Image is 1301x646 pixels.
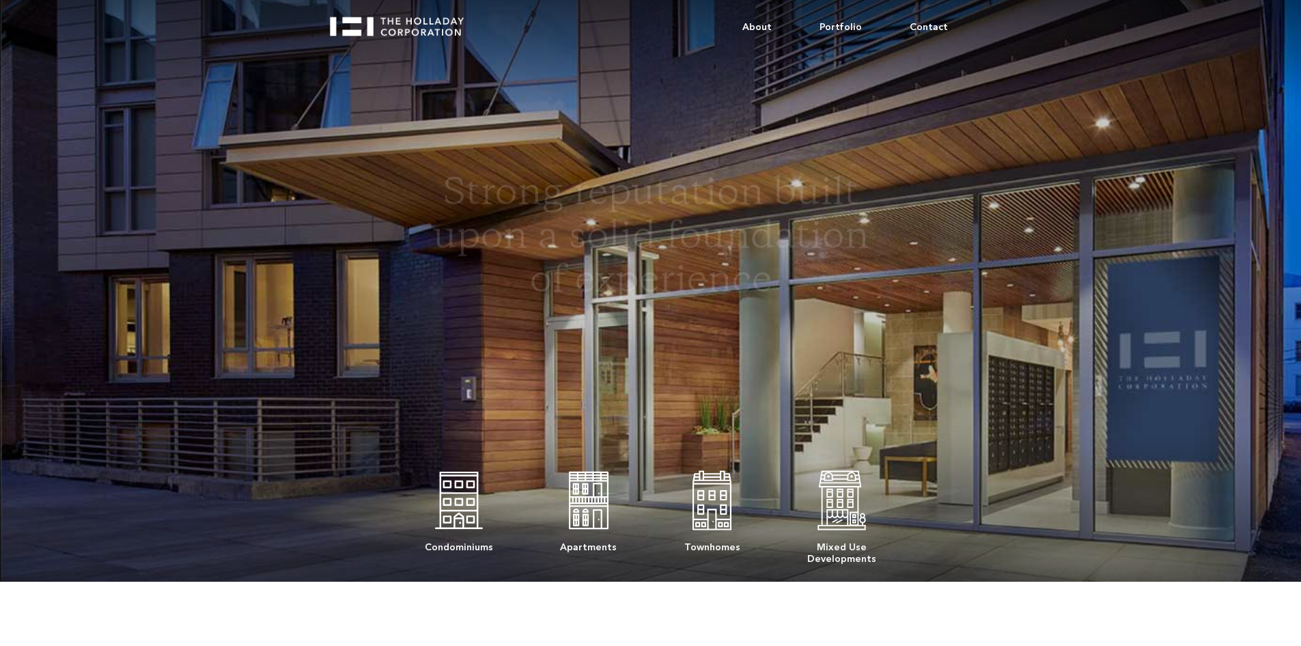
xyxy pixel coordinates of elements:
[560,535,617,553] div: Apartments
[807,535,876,565] div: Mixed Use Developments
[425,535,493,553] div: Condominiums
[684,535,740,553] div: Townhomes
[796,7,886,48] a: Portfolio
[718,7,796,48] a: About
[330,7,476,36] a: home
[886,7,972,48] a: Contact
[426,174,876,305] h1: Strong reputation built upon a solid foundation of experience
